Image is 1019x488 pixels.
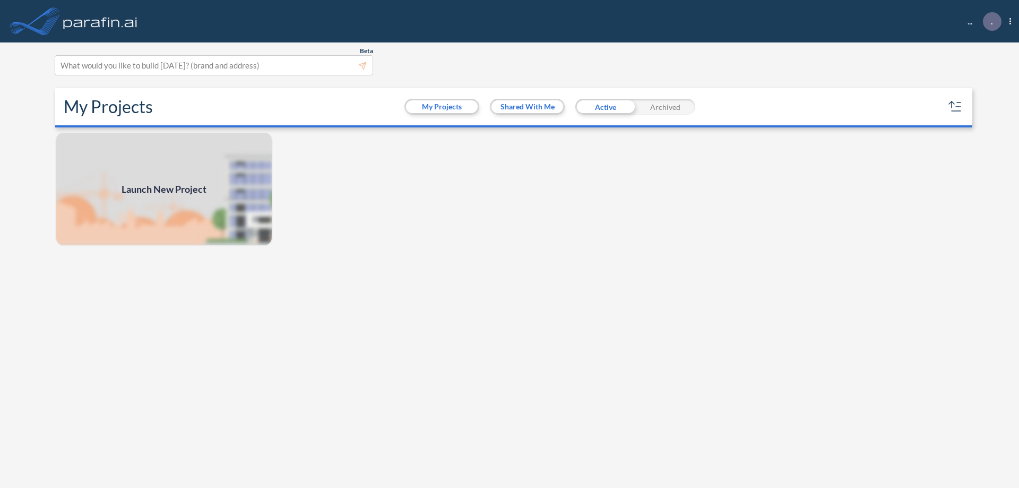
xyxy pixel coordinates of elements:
[55,132,273,246] img: add
[64,97,153,117] h2: My Projects
[491,100,563,113] button: Shared With Me
[991,16,993,26] p: .
[575,99,635,115] div: Active
[952,12,1011,31] div: ...
[61,11,140,32] img: logo
[947,98,964,115] button: sort
[406,100,478,113] button: My Projects
[360,47,373,55] span: Beta
[55,132,273,246] a: Launch New Project
[122,182,206,196] span: Launch New Project
[635,99,695,115] div: Archived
